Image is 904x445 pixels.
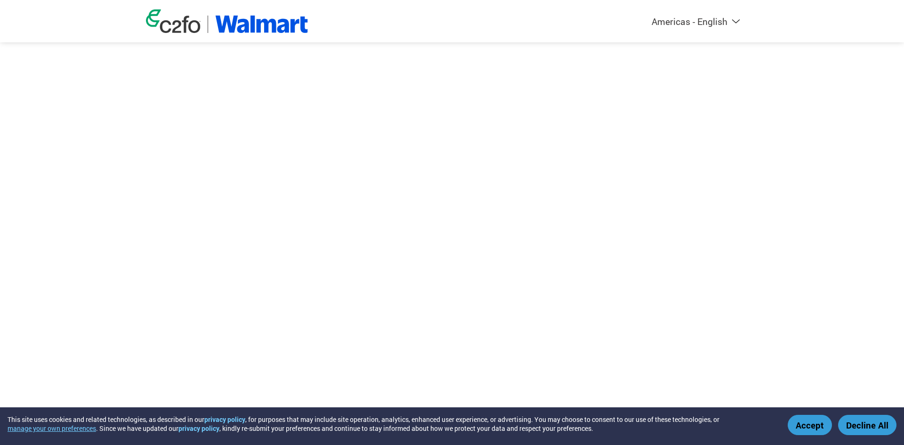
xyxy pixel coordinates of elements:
[215,16,308,33] img: Walmart
[178,424,219,433] a: privacy policy
[788,415,832,435] button: Accept
[146,9,201,33] img: c2fo logo
[8,415,774,433] div: This site uses cookies and related technologies, as described in our , for purposes that may incl...
[8,424,96,433] button: manage your own preferences
[838,415,896,435] button: Decline All
[204,415,245,424] a: privacy policy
